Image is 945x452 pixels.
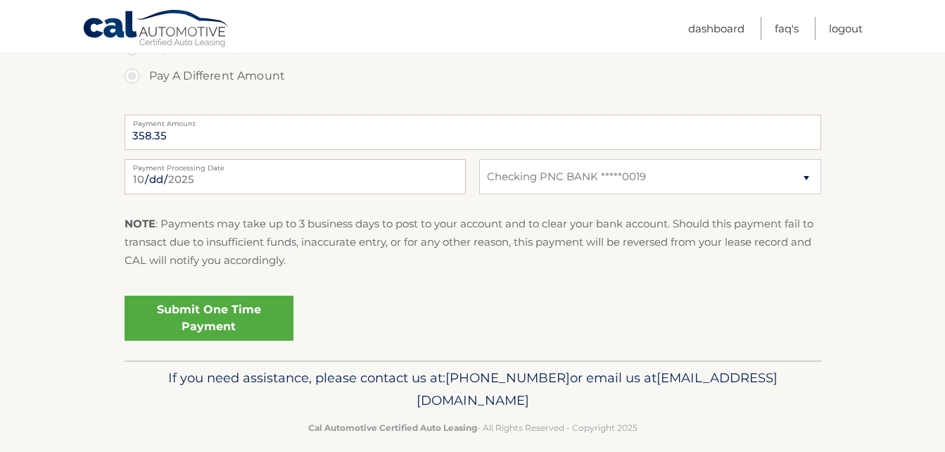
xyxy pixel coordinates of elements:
strong: NOTE [125,217,156,230]
p: If you need assistance, please contact us at: or email us at [134,367,812,412]
label: Pay A Different Amount [125,62,821,90]
span: [PHONE_NUMBER] [445,370,570,386]
p: : Payments may take up to 3 business days to post to your account and to clear your bank account.... [125,215,821,270]
label: Payment Processing Date [125,159,466,170]
label: Payment Amount [125,115,821,126]
input: Payment Amount [125,115,821,150]
a: Submit One Time Payment [125,296,293,341]
a: Logout [829,17,863,40]
a: FAQ's [775,17,799,40]
strong: Cal Automotive Certified Auto Leasing [308,422,477,433]
p: - All Rights Reserved - Copyright 2025 [134,420,812,435]
input: Payment Date [125,159,466,194]
a: Dashboard [688,17,744,40]
a: Cal Automotive [82,9,230,50]
span: [EMAIL_ADDRESS][DOMAIN_NAME] [417,370,778,408]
